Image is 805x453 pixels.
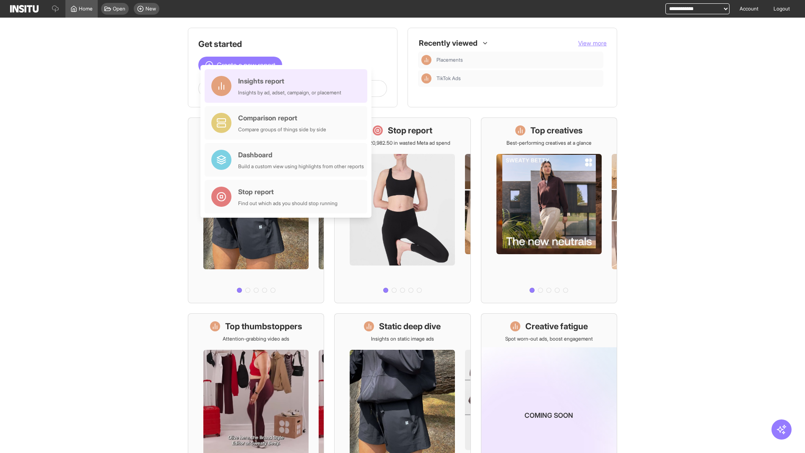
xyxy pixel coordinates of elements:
[238,126,326,133] div: Compare groups of things side by side
[388,125,432,136] h1: Stop report
[238,200,338,207] div: Find out which ads you should stop running
[223,336,289,342] p: Attention-grabbing video ads
[198,57,282,73] button: Create a new report
[354,140,450,146] p: Save £20,982.50 in wasted Meta ad spend
[238,163,364,170] div: Build a custom view using highlights from other reports
[379,320,441,332] h1: Static deep dive
[238,150,364,160] div: Dashboard
[113,5,125,12] span: Open
[481,117,617,303] a: Top creativesBest-performing creatives at a glance
[421,55,431,65] div: Insights
[238,76,341,86] div: Insights report
[421,73,431,83] div: Insights
[436,75,600,82] span: TikTok Ads
[436,57,600,63] span: Placements
[436,57,463,63] span: Placements
[145,5,156,12] span: New
[198,38,387,50] h1: Get started
[79,5,93,12] span: Home
[530,125,583,136] h1: Top creatives
[238,89,341,96] div: Insights by ad, adset, campaign, or placement
[334,117,470,303] a: Stop reportSave £20,982.50 in wasted Meta ad spend
[506,140,592,146] p: Best-performing creatives at a glance
[188,117,324,303] a: What's live nowSee all active ads instantly
[217,60,275,70] span: Create a new report
[225,320,302,332] h1: Top thumbstoppers
[371,336,434,342] p: Insights on static image ads
[238,113,326,123] div: Comparison report
[238,187,338,197] div: Stop report
[436,75,461,82] span: TikTok Ads
[10,5,39,13] img: Logo
[578,39,607,47] button: View more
